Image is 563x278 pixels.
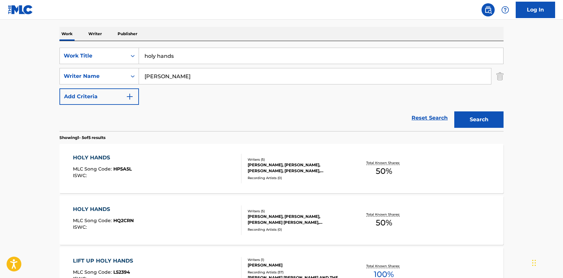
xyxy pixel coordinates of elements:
[8,5,33,14] img: MLC Logo
[454,111,504,128] button: Search
[59,144,504,193] a: HOLY HANDSMLC Song Code:HP5A5LISWC:Writers (5)[PERSON_NAME], [PERSON_NAME], [PERSON_NAME], [PERSO...
[248,257,347,262] div: Writers ( 1 )
[59,196,504,245] a: HOLY HANDSMLC Song Code:HQ2CRNISWC:Writers (5)[PERSON_NAME], [PERSON_NAME], [PERSON_NAME] [PERSON...
[248,262,347,268] div: [PERSON_NAME]
[86,27,104,41] p: Writer
[248,157,347,162] div: Writers ( 5 )
[248,214,347,225] div: [PERSON_NAME], [PERSON_NAME], [PERSON_NAME] [PERSON_NAME], [PERSON_NAME] [PERSON_NAME], [PERSON_N...
[59,135,105,141] p: Showing 1 - 5 of 5 results
[73,257,136,265] div: LIFT UP HOLY HANDS
[116,27,139,41] p: Publisher
[73,224,88,230] span: ISWC :
[113,269,130,275] span: L52394
[59,88,139,105] button: Add Criteria
[532,253,536,273] div: Drag
[73,205,134,213] div: HOLY HANDS
[113,218,134,223] span: HQ2CRN
[248,162,347,174] div: [PERSON_NAME], [PERSON_NAME], [PERSON_NAME], [PERSON_NAME], [PERSON_NAME] [PERSON_NAME]
[64,72,123,80] div: Writer Name
[126,93,134,101] img: 9d2ae6d4665cec9f34b9.svg
[248,175,347,180] div: Recording Artists ( 0 )
[73,269,113,275] span: MLC Song Code :
[73,154,132,162] div: HOLY HANDS
[366,160,401,165] p: Total Known Shares:
[376,217,392,229] span: 50 %
[248,270,347,275] div: Recording Artists ( 57 )
[73,173,88,178] span: ISWC :
[113,166,132,172] span: HP5A5L
[73,218,113,223] span: MLC Song Code :
[73,166,113,172] span: MLC Song Code :
[499,3,512,16] div: Help
[366,212,401,217] p: Total Known Shares:
[484,6,492,14] img: search
[59,48,504,131] form: Search Form
[501,6,509,14] img: help
[248,227,347,232] div: Recording Artists ( 0 )
[516,2,555,18] a: Log In
[408,111,451,125] a: Reset Search
[248,209,347,214] div: Writers ( 5 )
[376,165,392,177] span: 50 %
[530,246,563,278] iframe: Chat Widget
[482,3,495,16] a: Public Search
[366,264,401,268] p: Total Known Shares:
[59,27,75,41] p: Work
[496,68,504,84] img: Delete Criterion
[64,52,123,60] div: Work Title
